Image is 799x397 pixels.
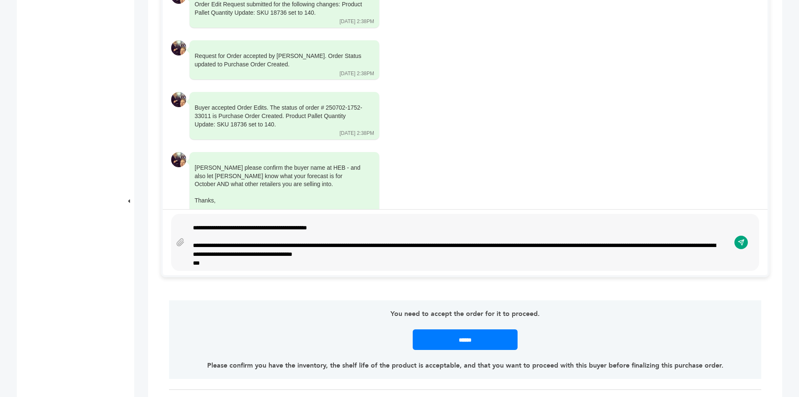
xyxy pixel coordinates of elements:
[340,130,374,137] div: [DATE] 2:38PM
[195,164,362,238] div: [PERSON_NAME] please confirm the buyer name at HEB - and also let [PERSON_NAME] know what your fo...
[193,360,737,371] p: Please confirm you have the inventory, the shelf life of the product is acceptable, and that you ...
[195,52,362,68] div: Request for Order accepted by [PERSON_NAME]. Order Status updated to Purchase Order Created.
[193,309,737,319] p: You need to accept the order for it to proceed.
[195,0,362,17] div: Order Edit Request submitted for the following changes: Product Pallet Quantity Update: SKU 18736...
[195,104,362,129] div: Buyer accepted Order Edits. The status of order # 250702-1752-33011 is Purchase Order Created. Pr...
[340,18,374,25] div: [DATE] 2:38PM
[195,197,362,205] div: Thanks,
[340,70,374,77] div: [DATE] 2:38PM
